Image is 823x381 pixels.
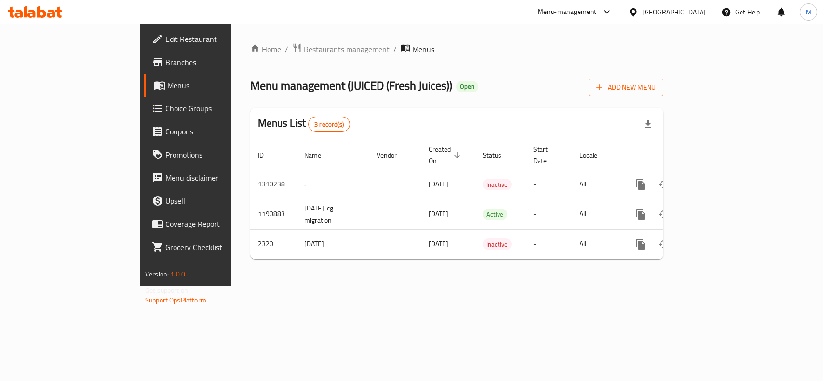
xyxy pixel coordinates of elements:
td: - [526,229,572,259]
a: Coverage Report [144,212,278,236]
span: [DATE] [429,208,448,220]
span: Locale [580,149,610,161]
span: ID [258,149,276,161]
span: Name [304,149,334,161]
span: Coverage Report [165,218,270,230]
span: 3 record(s) [309,120,350,129]
h2: Menus List [258,116,350,132]
a: Choice Groups [144,97,278,120]
span: Promotions [165,149,270,160]
span: Restaurants management [304,43,390,55]
button: Add New Menu [589,79,663,96]
button: Change Status [652,233,675,256]
a: Coupons [144,120,278,143]
span: Open [456,82,478,91]
span: Menu disclaimer [165,172,270,184]
span: Active [483,209,507,220]
span: Menus [167,79,270,91]
td: All [572,229,621,259]
th: Actions [621,141,729,170]
span: Choice Groups [165,103,270,114]
a: Edit Restaurant [144,27,278,51]
a: Menu disclaimer [144,166,278,189]
span: Menus [412,43,434,55]
div: Total records count [308,117,350,132]
span: Inactive [483,239,512,250]
a: Grocery Checklist [144,236,278,259]
a: Branches [144,51,278,74]
nav: breadcrumb [250,43,663,55]
button: more [629,233,652,256]
span: [DATE] [429,237,448,250]
table: enhanced table [250,141,729,259]
span: Created On [429,144,463,167]
a: Upsell [144,189,278,212]
a: Support.OpsPlatform [145,294,206,306]
li: / [393,43,397,55]
span: Menu management ( JUICED (Fresh Juices) ) [250,75,452,96]
li: / [285,43,288,55]
span: Version: [145,268,169,280]
span: Inactive [483,179,512,190]
span: 1.0.0 [170,268,185,280]
span: Branches [165,56,270,68]
div: Open [456,81,478,92]
td: [DATE]-cg migration [297,199,369,229]
a: Menus [144,74,278,97]
td: All [572,170,621,199]
span: Coupons [165,126,270,137]
button: more [629,203,652,226]
button: more [629,173,652,196]
span: Get support on: [145,284,189,297]
a: Promotions [144,143,278,166]
td: [DATE] [297,229,369,259]
div: Menu-management [538,6,597,18]
td: - [526,199,572,229]
button: Change Status [652,203,675,226]
div: Export file [636,113,660,136]
button: Change Status [652,173,675,196]
a: Restaurants management [292,43,390,55]
span: Edit Restaurant [165,33,270,45]
td: . [297,170,369,199]
span: M [806,7,811,17]
td: All [572,199,621,229]
span: Upsell [165,195,270,207]
div: [GEOGRAPHIC_DATA] [642,7,706,17]
span: Vendor [377,149,409,161]
span: Start Date [533,144,560,167]
span: Status [483,149,514,161]
span: [DATE] [429,178,448,190]
td: - [526,170,572,199]
span: Grocery Checklist [165,241,270,253]
span: Add New Menu [596,81,656,93]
